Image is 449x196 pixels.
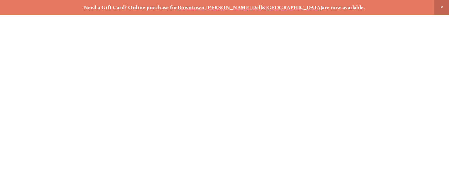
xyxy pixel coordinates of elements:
[177,4,205,11] a: Downtown
[206,4,262,11] a: [PERSON_NAME] Dell
[322,4,365,11] strong: are now available.
[265,4,322,11] a: [GEOGRAPHIC_DATA]
[84,4,177,11] strong: Need a Gift Card? Online purchase for
[204,4,206,11] strong: ,
[262,4,265,11] strong: &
